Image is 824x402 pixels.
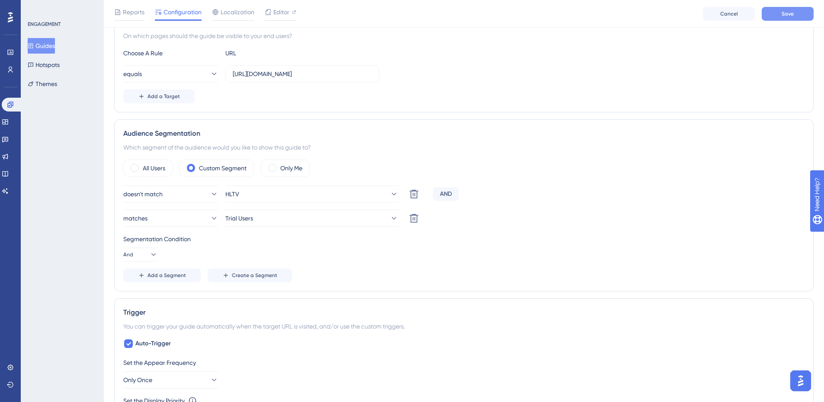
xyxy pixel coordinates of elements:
[123,357,805,368] div: Set the Appear Frequency
[123,65,218,83] button: equals
[720,10,738,17] span: Cancel
[123,213,147,223] span: matches
[433,187,459,201] div: AND
[225,48,321,58] div: URL
[225,189,239,199] span: HLTV
[123,251,133,258] span: And
[123,375,152,385] span: Only Once
[28,57,60,73] button: Hotspots
[135,338,171,349] span: Auto-Trigger
[123,128,805,139] div: Audience Segmentation
[123,31,805,41] div: On which pages should the guide be visible to your end users?
[20,2,54,13] span: Need Help?
[221,7,254,17] span: Localization
[208,268,292,282] button: Create a Segment
[143,163,165,173] label: All Users
[123,248,158,262] button: And
[28,76,57,92] button: Themes
[123,7,144,17] span: Reports
[123,48,218,58] div: Choose A Rule
[703,7,755,21] button: Cancel
[123,189,163,199] span: doesn't match
[123,321,805,332] div: You can trigger your guide automatically when the target URL is visited, and/or use the custom tr...
[28,38,55,54] button: Guides
[788,368,814,394] iframe: UserGuiding AI Assistant Launcher
[225,185,398,203] button: HLTV
[123,185,218,203] button: doesn't match
[164,7,202,17] span: Configuration
[782,10,794,17] span: Save
[28,21,61,28] div: ENGAGEMENT
[273,7,289,17] span: Editor
[123,307,805,318] div: Trigger
[762,7,814,21] button: Save
[123,89,195,103] button: Add a Target
[225,213,253,223] span: Trial Users
[123,234,805,244] div: Segmentation Condition
[147,93,180,100] span: Add a Target
[225,210,398,227] button: Trial Users
[233,69,372,79] input: yourwebsite.com/path
[280,163,302,173] label: Only Me
[123,371,218,389] button: Only Once
[123,69,142,79] span: equals
[123,142,805,153] div: Which segment of the audience would you like to show this guide to?
[199,163,247,173] label: Custom Segment
[123,268,201,282] button: Add a Segment
[232,272,277,279] span: Create a Segment
[123,210,218,227] button: matches
[147,272,186,279] span: Add a Segment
